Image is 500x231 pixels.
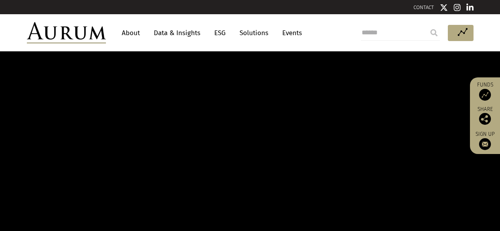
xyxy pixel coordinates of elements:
[479,138,491,150] img: Sign up to our newsletter
[210,26,230,40] a: ESG
[474,107,496,125] div: Share
[150,26,204,40] a: Data & Insights
[27,22,106,43] img: Aurum
[474,131,496,150] a: Sign up
[278,26,302,40] a: Events
[426,25,442,41] input: Submit
[466,4,474,11] img: Linkedin icon
[413,4,434,10] a: CONTACT
[479,89,491,101] img: Access Funds
[236,26,272,40] a: Solutions
[440,4,448,11] img: Twitter icon
[479,113,491,125] img: Share this post
[474,81,496,101] a: Funds
[454,4,461,11] img: Instagram icon
[118,26,144,40] a: About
